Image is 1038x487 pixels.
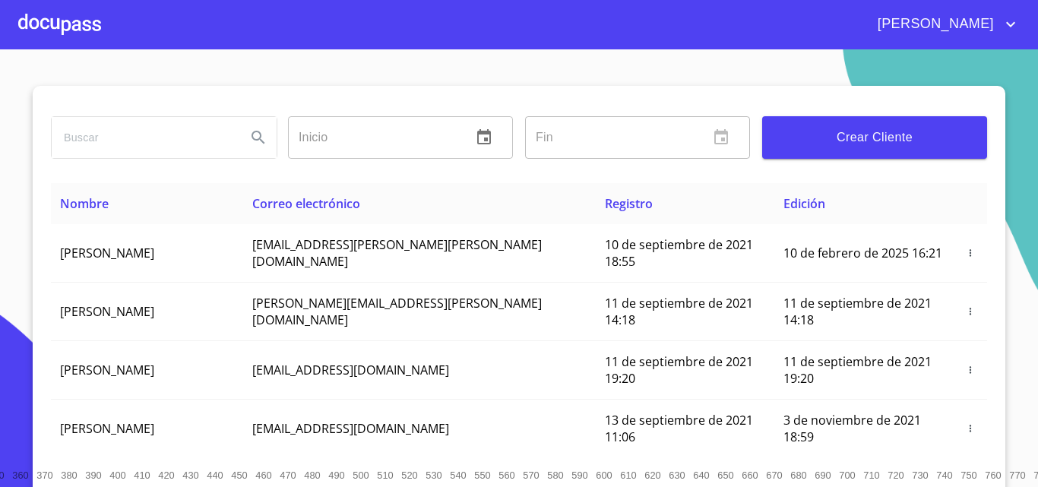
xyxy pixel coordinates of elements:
span: 540 [450,470,466,481]
span: 660 [742,470,758,481]
span: [PERSON_NAME] [60,420,154,437]
span: Nombre [60,195,109,212]
span: [EMAIL_ADDRESS][PERSON_NAME][PERSON_NAME][DOMAIN_NAME] [252,236,542,270]
span: Correo electrónico [252,195,360,212]
span: 510 [377,470,393,481]
span: 610 [620,470,636,481]
span: 670 [766,470,782,481]
span: 650 [717,470,733,481]
span: [PERSON_NAME] [60,303,154,320]
span: 450 [231,470,247,481]
span: 490 [328,470,344,481]
span: 11 de septiembre de 2021 19:20 [783,353,932,387]
span: [EMAIL_ADDRESS][DOMAIN_NAME] [252,420,449,437]
span: 630 [669,470,685,481]
span: 11 de septiembre de 2021 14:18 [605,295,753,328]
span: 410 [134,470,150,481]
button: account of current user [866,12,1020,36]
span: 640 [693,470,709,481]
span: 710 [863,470,879,481]
span: 370 [36,470,52,481]
span: [PERSON_NAME] [60,245,154,261]
span: 500 [353,470,369,481]
span: 10 de febrero de 2025 16:21 [783,245,942,261]
span: [PERSON_NAME][EMAIL_ADDRESS][PERSON_NAME][DOMAIN_NAME] [252,295,542,328]
span: 620 [644,470,660,481]
span: 580 [547,470,563,481]
span: 440 [207,470,223,481]
span: 360 [12,470,28,481]
span: 720 [888,470,904,481]
span: 730 [912,470,928,481]
span: 3 de noviembre de 2021 18:59 [783,412,921,445]
span: [EMAIL_ADDRESS][DOMAIN_NAME] [252,362,449,378]
span: 570 [523,470,539,481]
span: 390 [85,470,101,481]
span: Registro [605,195,653,212]
span: 480 [304,470,320,481]
span: 700 [839,470,855,481]
span: 460 [255,470,271,481]
input: search [52,117,234,158]
span: 10 de septiembre de 2021 18:55 [605,236,753,270]
button: Crear Cliente [762,116,987,159]
span: 680 [790,470,806,481]
span: 770 [1009,470,1025,481]
span: 470 [280,470,296,481]
span: 530 [426,470,441,481]
span: 400 [109,470,125,481]
span: 750 [960,470,976,481]
span: 560 [498,470,514,481]
span: Edición [783,195,825,212]
span: 13 de septiembre de 2021 11:06 [605,412,753,445]
span: 760 [985,470,1001,481]
span: 690 [815,470,831,481]
button: Search [240,119,277,156]
span: 11 de septiembre de 2021 19:20 [605,353,753,387]
span: Crear Cliente [774,127,975,148]
span: 740 [936,470,952,481]
span: 520 [401,470,417,481]
span: 420 [158,470,174,481]
span: 550 [474,470,490,481]
span: 600 [596,470,612,481]
span: 430 [182,470,198,481]
span: [PERSON_NAME] [60,362,154,378]
span: 590 [571,470,587,481]
span: 380 [61,470,77,481]
span: 11 de septiembre de 2021 14:18 [783,295,932,328]
span: [PERSON_NAME] [866,12,1002,36]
